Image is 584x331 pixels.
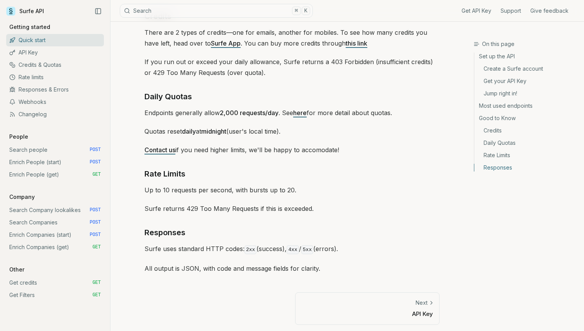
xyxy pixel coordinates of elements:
a: Support [501,7,521,15]
a: Credits & Quotas [6,59,104,71]
strong: midnight [201,127,226,135]
a: Good to Know [474,112,578,124]
p: Company [6,193,38,201]
code: 4xx [287,245,299,254]
a: Give feedback [530,7,569,15]
a: Enrich Companies (start) POST [6,229,104,241]
a: Get your API Key [474,75,578,87]
p: Next [416,299,428,307]
p: if you need higher limits, we'll be happy to accomodate! [144,144,440,155]
a: Contact us [144,146,175,154]
a: Webhooks [6,96,104,108]
p: If you run out or exceed your daily allowance, Surfe returns a 403 Forbidden (insufficient credit... [144,56,440,78]
a: Surfe API [6,5,44,17]
a: Enrich Companies (get) GET [6,241,104,253]
a: Most used endpoints [474,100,578,112]
p: Surfe uses standard HTTP codes: (success), / (errors). [144,243,440,255]
a: API Key [6,46,104,59]
p: Surfe returns 429 Too Many Requests if this is exceeded. [144,203,440,214]
a: Credits [474,124,578,137]
a: Daily Quotas [144,90,192,103]
p: People [6,133,31,141]
a: Get API Key [462,7,491,15]
a: here [293,109,307,117]
a: Daily Quotas [474,137,578,149]
a: Quick start [6,34,104,46]
p: Getting started [6,23,53,31]
a: Changelog [6,108,104,121]
strong: daily [182,127,196,135]
a: Search people POST [6,144,104,156]
h3: On this page [474,40,578,48]
a: Get credits GET [6,277,104,289]
span: GET [92,280,101,286]
code: 5xx [301,245,313,254]
span: POST [90,219,101,226]
a: Enrich People (get) GET [6,168,104,181]
span: POST [90,159,101,165]
a: Rate Limits [144,168,185,180]
p: Up to 10 requests per second, with bursts up to 20. [144,185,440,195]
span: POST [90,207,101,213]
button: Collapse Sidebar [92,5,104,17]
p: Other [6,266,27,273]
a: this link [346,39,367,47]
p: There are 2 types of credits—one for emails, another for mobiles. To see how many credits you hav... [144,27,440,49]
a: Rate limits [6,71,104,83]
p: API Key [302,310,433,318]
a: Rate Limits [474,149,578,161]
button: Search⌘K [120,4,313,18]
span: POST [90,232,101,238]
kbd: ⌘ [292,7,300,15]
a: Search Companies POST [6,216,104,229]
p: Quotas reset at (user's local time). [144,126,440,137]
a: Responses [144,226,185,239]
a: NextAPI Key [295,292,440,324]
span: GET [92,244,101,250]
a: Get Filters GET [6,289,104,301]
span: POST [90,147,101,153]
code: 2xx [244,245,256,254]
span: GET [92,292,101,298]
a: Jump right in! [474,87,578,100]
a: Surfe App [211,39,241,47]
p: Endpoints generally allow . See for more detail about quotas. [144,107,440,118]
strong: 2,000 requests/day [220,109,278,117]
a: Create a Surfe account [474,63,578,75]
a: Set up the API [474,53,578,63]
a: Enrich People (start) POST [6,156,104,168]
span: GET [92,171,101,178]
a: Search Company lookalikes POST [6,204,104,216]
a: Responses [474,161,578,171]
kbd: K [302,7,310,15]
p: All output is JSON, with code and message fields for clarity. [144,263,440,274]
a: Responses & Errors [6,83,104,96]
